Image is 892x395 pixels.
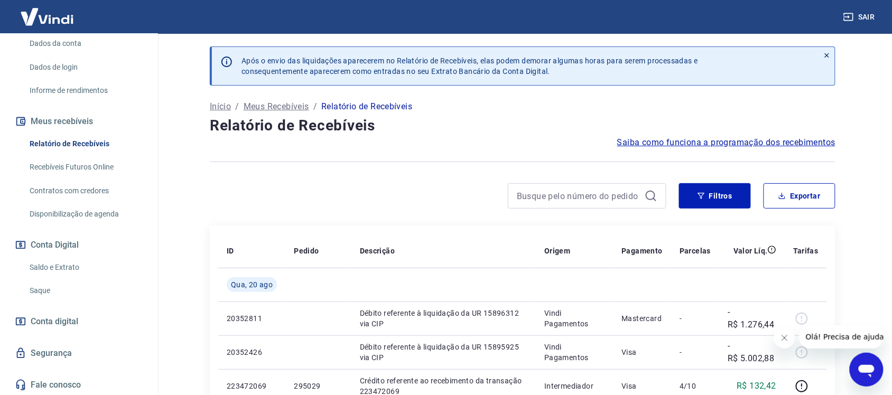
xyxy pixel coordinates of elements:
[25,80,145,101] a: Informe de rendimentos
[294,246,319,256] p: Pedido
[25,257,145,278] a: Saldo e Extrato
[227,347,277,358] p: 20352426
[800,325,884,349] iframe: Mensagem da empresa
[850,353,884,387] iframe: Botão para abrir a janela de mensagens
[544,342,605,363] p: Vindi Pagamentos
[544,308,605,329] p: Vindi Pagamentos
[6,7,89,16] span: Olá! Precisa de ajuda?
[313,100,317,113] p: /
[793,246,819,256] p: Tarifas
[737,380,777,392] p: R$ 132,42
[360,246,395,256] p: Descrição
[241,55,698,77] p: Após o envio das liquidações aparecerem no Relatório de Recebíveis, elas podem demorar algumas ho...
[622,381,663,391] p: Visa
[25,180,145,202] a: Contratos com credores
[680,313,711,324] p: -
[544,246,570,256] p: Origem
[25,57,145,78] a: Dados de login
[728,340,776,365] p: -R$ 5.002,88
[25,203,145,225] a: Disponibilização de agenda
[13,233,145,257] button: Conta Digital
[25,33,145,54] a: Dados da conta
[13,1,81,33] img: Vindi
[294,381,342,391] p: 295029
[360,342,527,363] p: Débito referente à liquidação da UR 15895925 via CIP
[25,133,145,155] a: Relatório de Recebíveis
[622,313,663,324] p: Mastercard
[210,115,835,136] h4: Relatório de Recebíveis
[13,110,145,133] button: Meus recebíveis
[227,381,277,391] p: 223472069
[764,183,835,209] button: Exportar
[210,100,231,113] a: Início
[235,100,239,113] p: /
[231,279,273,290] span: Qua, 20 ago
[227,246,234,256] p: ID
[617,136,835,149] a: Saiba como funciona a programação dos recebimentos
[517,188,640,204] input: Busque pelo número do pedido
[244,100,309,113] a: Meus Recebíveis
[622,246,663,256] p: Pagamento
[774,327,795,349] iframe: Fechar mensagem
[227,313,277,324] p: 20352811
[13,342,145,365] a: Segurança
[544,381,605,391] p: Intermediador
[25,280,145,302] a: Saque
[622,347,663,358] p: Visa
[680,381,711,391] p: 4/10
[321,100,412,113] p: Relatório de Recebíveis
[841,7,879,27] button: Sair
[679,183,751,209] button: Filtros
[728,306,776,331] p: -R$ 1.276,44
[680,246,711,256] p: Parcelas
[13,310,145,333] a: Conta digital
[680,347,711,358] p: -
[25,156,145,178] a: Recebíveis Futuros Online
[733,246,768,256] p: Valor Líq.
[360,308,527,329] p: Débito referente à liquidação da UR 15896312 via CIP
[31,314,78,329] span: Conta digital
